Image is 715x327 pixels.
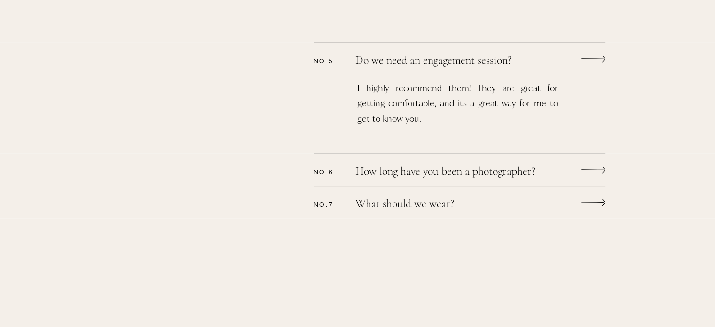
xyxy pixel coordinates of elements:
p: I highly recommend them! They are great for getting comfortable, and its a great way for me to ge... [357,80,558,146]
a: What should we wear? [355,198,539,212]
p: No.5 [314,57,344,64]
p: No.7 [314,200,344,208]
p: No.6 [314,168,344,175]
a: How long have you been a photographer? [355,166,571,179]
a: Do we need an engagement session? [355,55,539,68]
